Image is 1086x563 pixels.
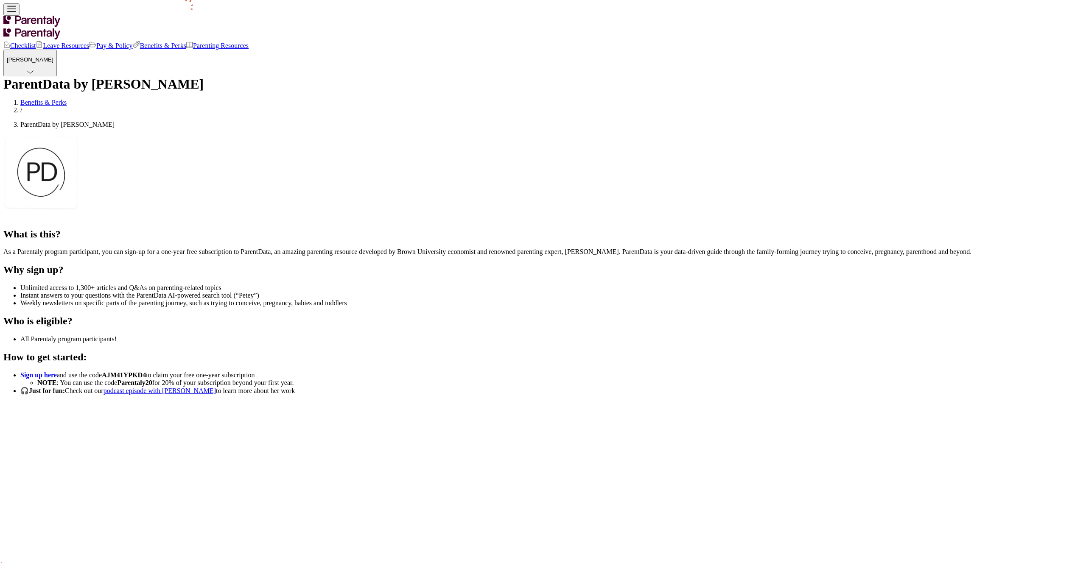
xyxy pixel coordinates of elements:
a: Benefits & Perks [20,99,67,106]
li: 🎧 Check out our to learn more about her work [20,387,1083,395]
button: open drawer [3,3,20,16]
p: As a Parentaly program participant, you can sign-up for a one-year free subscription to ParentDat... [3,248,1083,256]
a: Parenting Resources [186,42,249,49]
h2: What is this? [3,229,1083,240]
strong: AJM41YPKD4 [102,371,146,379]
a: Sign up here [20,371,57,379]
a: Leave Resources [36,42,89,49]
li: Unlimited access to 1,300+ articles and Q&As on parenting-related topics [20,284,1083,292]
p: ParentData by [PERSON_NAME] [20,121,1083,128]
h2: Why sign up? [3,264,1083,276]
li: / [20,106,1083,114]
li: All Parentaly program participants! [20,335,1083,343]
h1: ParentData by [PERSON_NAME] [3,76,204,92]
li: Weekly newsletters on specific parts of the parenting journey, such as trying to conceive, pregna... [20,299,1083,307]
li: Instant answers to your questions with the ParentData AI-powered search tool (“Petey”) [20,292,1083,299]
strong: Parentaly20 [117,379,152,386]
li: : You can use the code for 20% of your subscription beyond your first year. [37,379,1083,387]
strong: NOTE [37,379,56,386]
a: Checklist [3,42,36,49]
li: and use the code to claim your free one-year subscription [20,371,1083,387]
a: Pay & Policy [89,42,132,49]
h2: How to get started: [3,351,1083,363]
a: podcast episode with [PERSON_NAME] [104,387,216,394]
h2: Who is eligible? [3,315,1083,327]
a: Benefits & Perks [133,42,186,49]
button: [PERSON_NAME] [3,50,57,76]
strong: Just for fun: [29,387,65,394]
p: [PERSON_NAME] [7,56,53,63]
